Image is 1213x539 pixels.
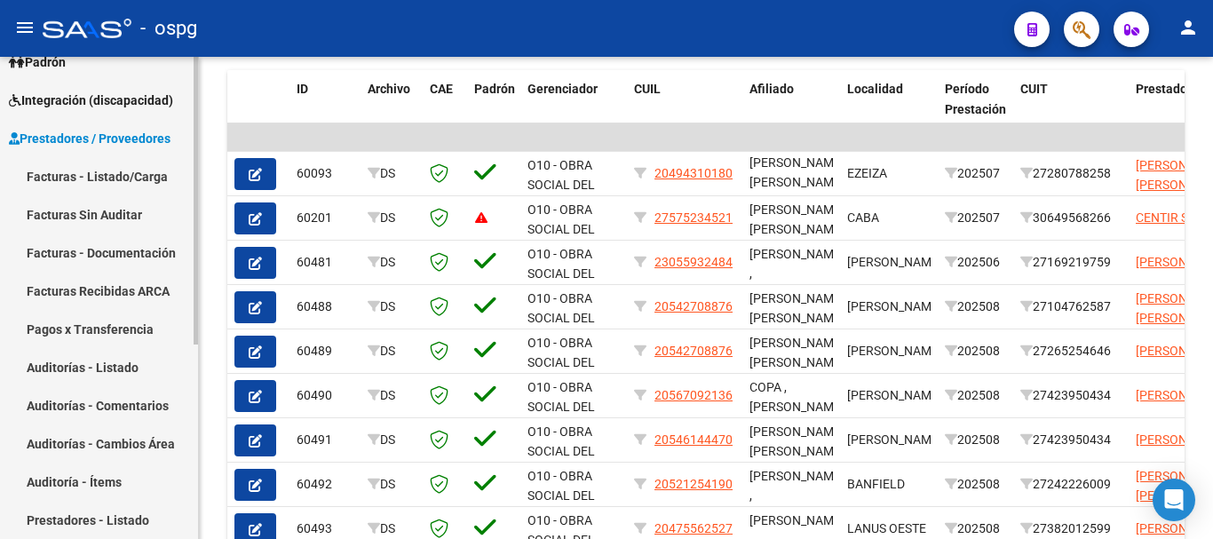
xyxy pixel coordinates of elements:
[945,341,1006,361] div: 202508
[368,385,416,406] div: DS
[527,247,595,321] span: O10 - OBRA SOCIAL DEL PERSONAL GRAFICO
[749,82,794,96] span: Afiliado
[945,252,1006,273] div: 202506
[14,17,36,38] mat-icon: menu
[527,424,595,499] span: O10 - OBRA SOCIAL DEL PERSONAL GRAFICO
[945,430,1006,450] div: 202508
[297,252,353,273] div: 60481
[1020,385,1122,406] div: 27423950434
[297,519,353,539] div: 60493
[654,388,733,402] span: 20567092136
[1020,519,1122,539] div: 27382012599
[289,70,361,148] datatable-header-cell: ID
[654,432,733,447] span: 20546144470
[749,380,844,415] span: COPA , [PERSON_NAME]
[847,255,942,269] span: [PERSON_NAME]
[297,208,353,228] div: 60201
[847,477,905,491] span: BANFIELD
[368,430,416,450] div: DS
[520,70,627,148] datatable-header-cell: Gerenciador
[368,341,416,361] div: DS
[474,82,515,96] span: Padrón
[654,477,733,491] span: 20521254190
[1136,82,1192,96] span: Prestador
[430,82,453,96] span: CAE
[1136,210,1209,225] span: CENTIR S R L
[368,252,416,273] div: DS
[423,70,467,148] datatable-header-cell: CAE
[945,208,1006,228] div: 202507
[654,255,733,269] span: 23055932484
[627,70,742,148] datatable-header-cell: CUIL
[847,432,942,447] span: [PERSON_NAME]
[749,291,844,346] span: [PERSON_NAME] [PERSON_NAME] ,
[297,341,353,361] div: 60489
[945,82,1006,116] span: Período Prestación
[847,521,926,535] span: LANUS OESTE
[749,155,844,210] span: [PERSON_NAME] [PERSON_NAME] ,
[749,202,844,237] span: [PERSON_NAME] [PERSON_NAME]
[297,163,353,184] div: 60093
[1020,474,1122,495] div: 27242226009
[368,519,416,539] div: DS
[945,163,1006,184] div: 202507
[1020,82,1048,96] span: CUIT
[297,82,308,96] span: ID
[297,474,353,495] div: 60492
[361,70,423,148] datatable-header-cell: Archivo
[368,82,410,96] span: Archivo
[634,82,661,96] span: CUIL
[945,519,1006,539] div: 202508
[527,291,595,366] span: O10 - OBRA SOCIAL DEL PERSONAL GRAFICO
[749,247,844,281] span: [PERSON_NAME] ,
[527,158,595,233] span: O10 - OBRA SOCIAL DEL PERSONAL GRAFICO
[938,70,1013,148] datatable-header-cell: Período Prestación
[945,297,1006,317] div: 202508
[297,297,353,317] div: 60488
[840,70,938,148] datatable-header-cell: Localidad
[1013,70,1129,148] datatable-header-cell: CUIT
[368,474,416,495] div: DS
[654,166,733,180] span: 20494310180
[297,385,353,406] div: 60490
[527,202,595,277] span: O10 - OBRA SOCIAL DEL PERSONAL GRAFICO
[742,70,840,148] datatable-header-cell: Afiliado
[368,208,416,228] div: DS
[527,380,595,455] span: O10 - OBRA SOCIAL DEL PERSONAL GRAFICO
[654,210,733,225] span: 27575234521
[527,336,595,410] span: O10 - OBRA SOCIAL DEL PERSONAL GRAFICO
[847,299,942,313] span: [PERSON_NAME]
[654,299,733,313] span: 20542708876
[9,91,173,110] span: Integración (discapacidad)
[1020,430,1122,450] div: 27423950434
[749,424,844,480] span: [PERSON_NAME] [PERSON_NAME] ,
[1153,479,1195,521] div: Open Intercom Messenger
[847,388,942,402] span: [PERSON_NAME]
[847,82,903,96] span: Localidad
[1020,341,1122,361] div: 27265254646
[945,385,1006,406] div: 202508
[847,344,942,358] span: [PERSON_NAME]
[368,297,416,317] div: DS
[945,474,1006,495] div: 202508
[847,166,887,180] span: EZEIZA
[1020,163,1122,184] div: 27280788258
[654,344,733,358] span: 20542708876
[1020,297,1122,317] div: 27104762587
[1177,17,1199,38] mat-icon: person
[847,210,879,225] span: CABA
[1020,208,1122,228] div: 30649568266
[527,82,598,96] span: Gerenciador
[140,9,197,48] span: - ospg
[9,129,170,148] span: Prestadores / Proveedores
[368,163,416,184] div: DS
[9,52,66,72] span: Padrón
[654,521,733,535] span: 20475562527
[467,70,520,148] datatable-header-cell: Padrón
[749,469,844,524] span: [PERSON_NAME] , [PERSON_NAME]
[749,336,844,391] span: [PERSON_NAME] [PERSON_NAME] ,
[297,430,353,450] div: 60491
[1020,252,1122,273] div: 27169219759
